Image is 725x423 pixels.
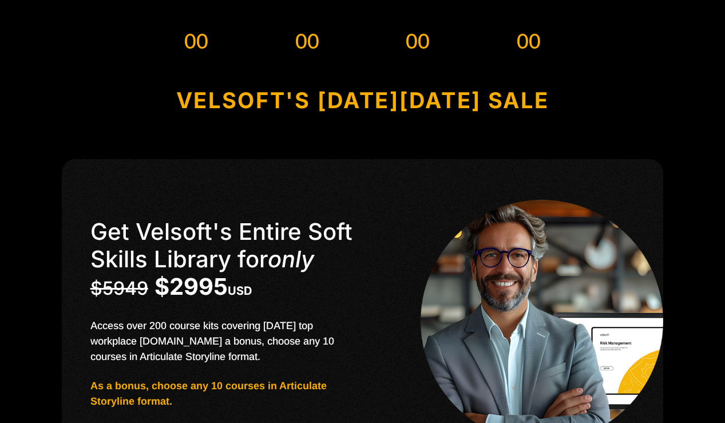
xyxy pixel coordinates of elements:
small: USD [228,284,252,298]
span: 00 [500,32,557,53]
span: 00 [389,32,446,53]
b: $2995 [154,272,252,301]
span: 00 [279,32,336,53]
h2: Get Velsoft's Entire Soft Skills Library for [90,218,358,305]
span: 00 [168,32,225,53]
b: VELSOFT'S [DATE][DATE] SALE [176,87,549,113]
div: Access over 200 course kits covering [DATE] top workplace [DOMAIN_NAME] a bonus, choose any 10 co... [90,318,358,365]
p: As a bonus, choose any 10 courses in Articulate Storyline format. [90,378,358,409]
i: only [268,245,314,273]
strike: $5949 [90,277,148,299]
